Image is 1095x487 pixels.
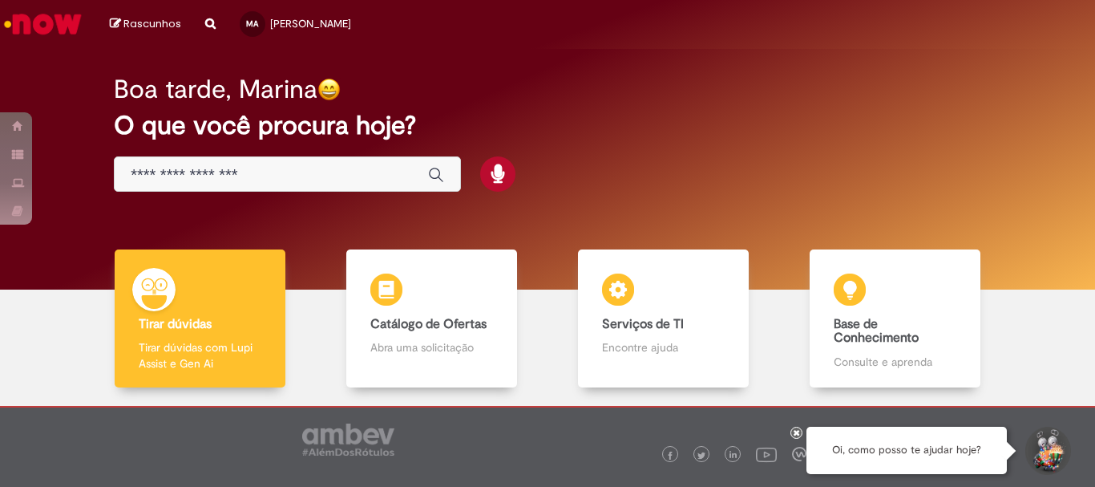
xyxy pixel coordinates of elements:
b: Catálogo de Ofertas [370,316,487,332]
a: Tirar dúvidas Tirar dúvidas com Lupi Assist e Gen Ai [84,250,316,388]
img: logo_footer_facebook.png [666,452,674,460]
b: Serviços de TI [602,316,684,332]
b: Base de Conhecimento [834,316,919,347]
a: Rascunhos [110,17,181,32]
p: Encontre ajuda [602,339,724,355]
button: Iniciar Conversa de Suporte [1023,427,1071,475]
img: logo_footer_ambev_rotulo_gray.png [302,424,394,456]
a: Serviços de TI Encontre ajuda [547,250,779,388]
img: ServiceNow [2,8,84,40]
h2: O que você procura hoje? [114,112,981,140]
p: Tirar dúvidas com Lupi Assist e Gen Ai [139,339,261,371]
a: Catálogo de Ofertas Abra uma solicitação [316,250,547,388]
h2: Boa tarde, Marina [114,75,317,103]
span: Rascunhos [123,16,181,31]
p: Consulte e aprenda [834,354,956,370]
span: [PERSON_NAME] [270,17,351,30]
b: Tirar dúvidas [139,316,212,332]
img: logo_footer_twitter.png [697,452,705,460]
span: MA [246,18,258,29]
img: logo_footer_youtube.png [756,444,777,465]
div: Oi, como posso te ajudar hoje? [806,427,1007,474]
p: Abra uma solicitação [370,339,492,355]
img: logo_footer_linkedin.png [729,451,737,461]
img: happy-face.png [317,78,341,101]
a: Base de Conhecimento Consulte e aprenda [779,250,1011,388]
img: logo_footer_workplace.png [792,447,806,461]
